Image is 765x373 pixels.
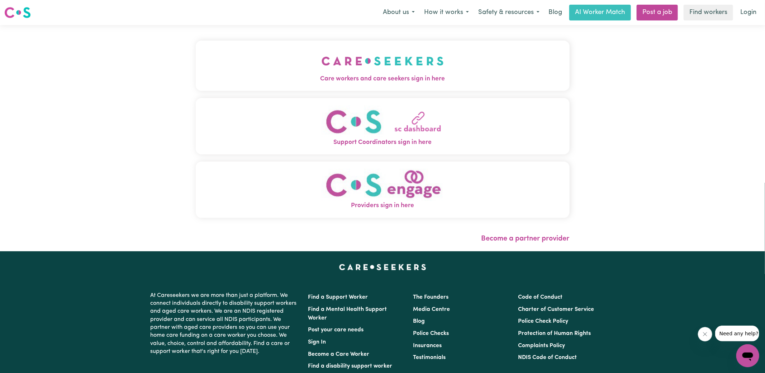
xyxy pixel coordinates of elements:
a: Insurances [413,343,442,349]
button: Support Coordinators sign in here [196,98,570,154]
p: At Careseekers we are more than just a platform. We connect individuals directly to disability su... [150,289,299,359]
a: Charter of Customer Service [518,307,594,312]
a: Police Checks [413,331,449,336]
iframe: Close message [698,327,712,341]
a: NDIS Code of Conduct [518,355,577,360]
span: Providers sign in here [196,201,570,210]
a: Post your care needs [308,327,364,333]
button: Providers sign in here [196,162,570,218]
a: Login [736,5,761,20]
a: Complaints Policy [518,343,565,349]
a: Find a Support Worker [308,294,368,300]
a: Code of Conduct [518,294,563,300]
a: Post a job [637,5,678,20]
a: Sign In [308,339,326,345]
button: Care workers and care seekers sign in here [196,41,570,91]
span: Support Coordinators sign in here [196,138,570,147]
button: How it works [419,5,474,20]
a: Careseekers home page [339,264,426,270]
a: Careseekers logo [4,4,31,21]
a: Become a partner provider [481,235,570,242]
span: Care workers and care seekers sign in here [196,74,570,84]
button: About us [378,5,419,20]
a: Police Check Policy [518,318,569,324]
iframe: Button to launch messaging window [736,344,759,367]
a: Blog [544,5,566,20]
a: Testimonials [413,355,446,360]
button: Safety & resources [474,5,544,20]
a: Become a Care Worker [308,351,369,357]
iframe: Message from company [715,326,759,341]
a: Find a disability support worker [308,363,392,369]
img: Careseekers logo [4,6,31,19]
a: Media Centre [413,307,450,312]
a: Find workers [684,5,733,20]
a: Protection of Human Rights [518,331,591,336]
a: Find a Mental Health Support Worker [308,307,387,321]
a: Blog [413,318,425,324]
a: AI Worker Match [569,5,631,20]
a: The Founders [413,294,448,300]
